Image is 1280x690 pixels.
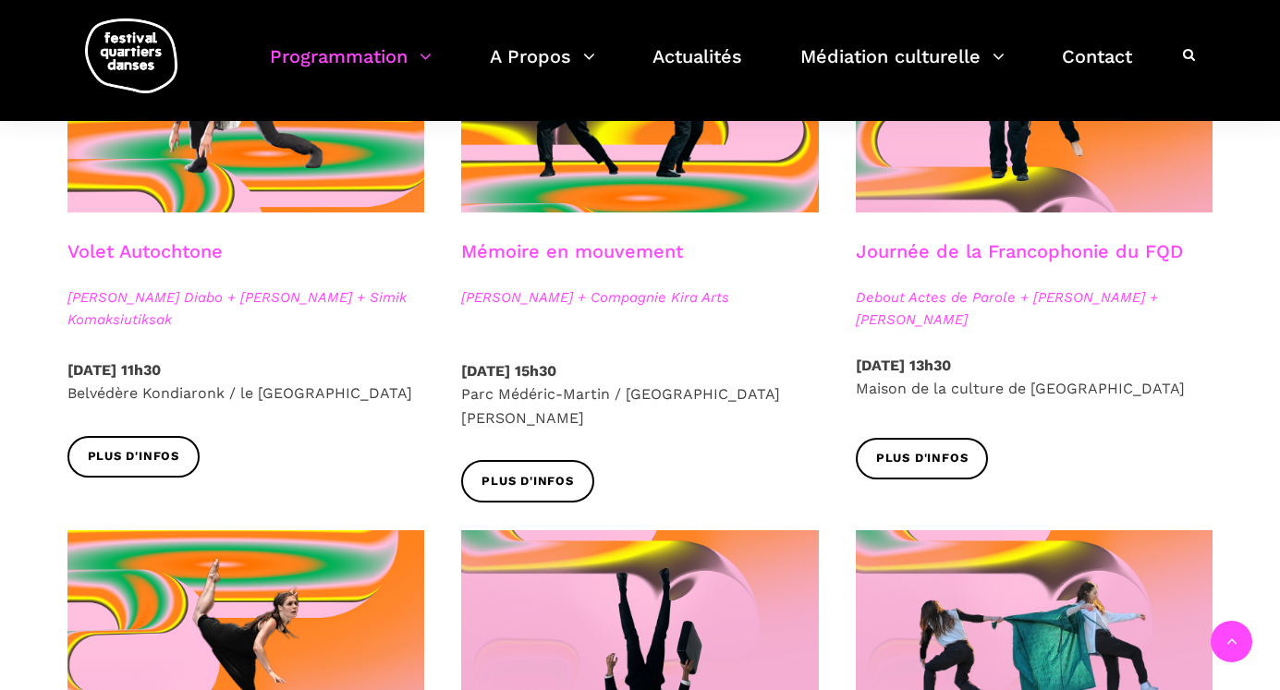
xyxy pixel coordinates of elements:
p: Parc Médéric-Martin / [GEOGRAPHIC_DATA][PERSON_NAME] [461,359,819,430]
a: Mémoire en mouvement [461,240,683,262]
img: logo-fqd-med [85,18,177,93]
a: Journée de la Francophonie du FQD [856,240,1183,262]
a: Programmation [270,41,432,95]
strong: [DATE] 15h30 [461,362,556,380]
span: [PERSON_NAME] + Compagnie Kira Arts [461,286,819,309]
a: A Propos [490,41,595,95]
a: Plus d'infos [461,460,594,502]
a: Plus d'infos [856,438,989,479]
a: Actualités [652,41,742,95]
strong: [DATE] 11h30 [67,361,161,379]
span: [PERSON_NAME] Diabo + [PERSON_NAME] + Simik Komaksiutiksak [67,286,425,331]
a: Volet Autochtone [67,240,223,262]
span: Plus d'infos [876,449,969,468]
p: Belvédère Kondiaronk / le [GEOGRAPHIC_DATA] [67,358,425,406]
a: Plus d'infos [67,436,201,478]
p: Maison de la culture de [GEOGRAPHIC_DATA] [856,354,1213,401]
a: Médiation culturelle [800,41,1005,95]
a: Contact [1062,41,1132,95]
strong: [DATE] 13h30 [856,357,951,374]
span: Plus d'infos [88,447,180,466]
span: Debout Actes de Parole + [PERSON_NAME] + [PERSON_NAME] [856,286,1213,331]
span: Plus d'infos [482,472,574,491]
